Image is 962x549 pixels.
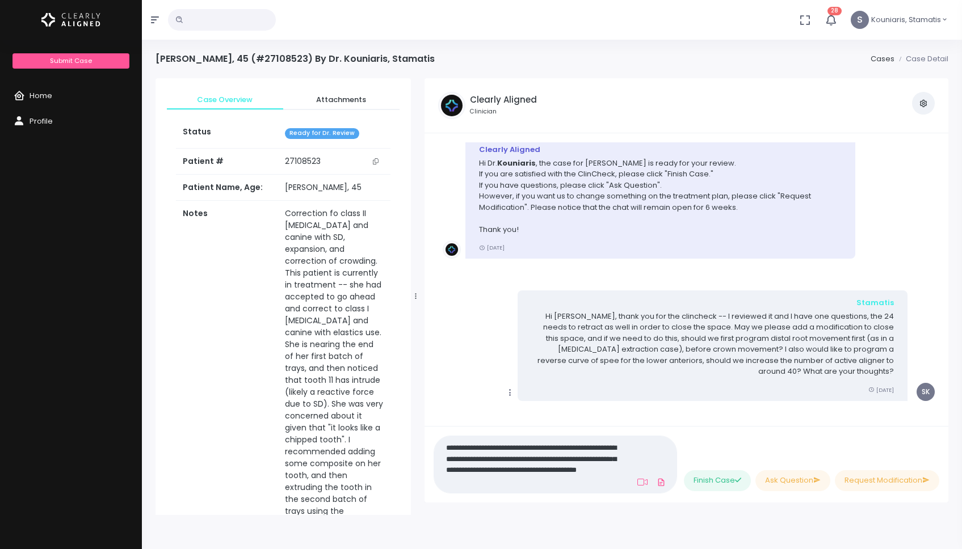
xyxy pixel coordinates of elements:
div: Clearly Aligned [479,144,842,155]
a: Cases [871,53,894,64]
span: Kouniaris, Stamatis [871,14,941,26]
div: Stamatis [531,297,894,309]
small: Clinician [470,107,537,116]
button: Request Modification [835,470,939,491]
p: Hi Dr. , the case for [PERSON_NAME] is ready for your review. If you are satisfied with the ClinC... [479,158,842,235]
span: Home [30,90,52,101]
button: Finish Case [684,470,751,491]
p: Hi [PERSON_NAME], thank you for the clincheck -- I reviewed it and I have one questions, the 24 n... [531,311,894,377]
span: Ready for Dr. Review [285,128,359,139]
span: Submit Case [50,56,92,65]
h5: Clearly Aligned [470,95,537,105]
span: Case Overview [176,94,274,105]
span: Profile [30,116,53,126]
div: scrollable content [156,78,411,515]
li: Case Detail [894,53,948,65]
a: Add Loom Video [635,478,650,487]
span: Attachments [292,94,390,105]
a: Add Files [654,472,668,492]
span: 28 [827,7,842,15]
th: Status [176,119,278,148]
span: S [851,11,869,29]
small: [DATE] [868,386,894,394]
img: Logo Horizontal [41,8,100,32]
td: [PERSON_NAME], 45 [278,175,390,201]
a: Submit Case [12,53,129,69]
th: Patient Name, Age: [176,175,278,201]
h4: [PERSON_NAME], 45 (#27108523) By Dr. Kouniaris, Stamatis [156,53,435,64]
button: Ask Question [755,470,830,491]
span: SK [917,383,935,401]
th: Patient # [176,148,278,175]
b: Kouniaris [497,158,536,168]
td: 27108523 [278,149,390,175]
small: [DATE] [479,244,505,251]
